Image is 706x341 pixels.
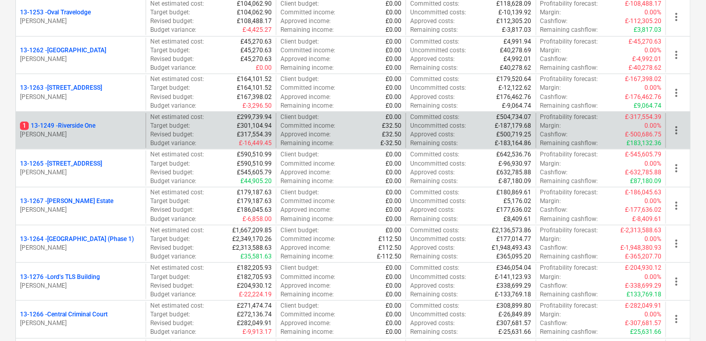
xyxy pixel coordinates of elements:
p: Budget variance : [150,290,196,299]
p: 0.00% [644,235,661,244]
p: Target budget : [150,122,190,130]
p: Approved income : [280,206,331,214]
p: £-87,180.09 [499,177,532,186]
p: Approved costs : [410,130,455,139]
p: £1,667,209.85 [232,226,272,235]
p: Remaining cashflow : [540,252,598,261]
p: £271,474.74 [237,302,272,310]
p: 13-1264 - [GEOGRAPHIC_DATA] (Phase 1) [20,235,134,244]
p: Uncommitted costs : [410,235,466,244]
p: Approved income : [280,55,331,64]
p: Net estimated cost : [150,302,204,310]
p: Net estimated cost : [150,188,204,197]
p: Approved costs : [410,282,455,290]
p: £179,520.64 [497,75,532,84]
p: £308,899.80 [497,302,532,310]
p: [PERSON_NAME] [20,93,142,102]
p: Committed costs : [410,226,459,235]
p: £-9,064.74 [502,102,532,110]
p: Remaining income : [280,26,334,34]
iframe: Chat Widget [655,292,706,341]
p: Remaining costs : [410,290,458,299]
span: more_vert [670,49,682,61]
p: Committed costs : [410,302,459,310]
p: Target budget : [150,159,190,168]
p: £164,101.52 [237,75,272,84]
p: Remaining cashflow : [540,26,598,34]
p: Uncommitted costs : [410,122,466,130]
p: Profitability forecast : [540,264,598,272]
p: £5,176.02 [504,197,532,206]
p: Remaining income : [280,64,334,72]
p: Client budget : [280,188,319,197]
p: £9,064.74 [634,102,661,110]
p: Client budget : [280,226,319,235]
p: £177,636.02 [497,206,532,214]
p: Revised budget : [150,168,194,177]
p: Margin : [540,122,561,130]
p: £104,062.90 [237,8,272,17]
p: Approved costs : [410,93,455,102]
p: Committed costs : [410,75,459,84]
p: £112,305.20 [497,17,532,26]
p: £176,462.76 [497,93,532,102]
p: Cashflow : [540,93,568,102]
p: £-4,425.27 [243,26,272,34]
p: £-112.50 [377,252,401,261]
p: Client budget : [280,150,319,159]
p: Revised budget : [150,55,194,64]
p: [PERSON_NAME] [20,55,142,64]
p: £0.00 [386,64,401,72]
p: Uncommitted costs : [410,197,466,206]
p: Cashflow : [540,17,568,26]
p: £0.00 [386,75,401,84]
p: £0.00 [386,93,401,102]
p: £-12,122.62 [499,84,532,92]
p: Remaining cashflow : [540,215,598,224]
p: [PERSON_NAME] [20,319,142,328]
p: £-22,224.19 [239,290,272,299]
p: Target budget : [150,46,190,55]
p: £-365,207.70 [625,252,661,261]
p: £-204,930.12 [625,264,661,272]
p: £164,101.52 [237,84,272,92]
p: Margin : [540,235,561,244]
p: £133,769.18 [627,290,661,299]
p: Revised budget : [150,93,194,102]
p: Cashflow : [540,244,568,252]
p: £642,536.76 [497,150,532,159]
p: Remaining costs : [410,139,458,148]
p: £-10,139.92 [499,8,532,17]
p: £0.00 [386,302,401,310]
p: £2,313,588.63 [232,244,272,252]
p: Approved income : [280,168,331,177]
p: Cashflow : [540,130,568,139]
p: Committed costs : [410,188,459,197]
p: Revised budget : [150,282,194,290]
p: £4,992.01 [504,55,532,64]
span: more_vert [670,87,682,99]
p: £317,554.39 [237,130,272,139]
p: £0.00 [386,264,401,272]
p: £-141,123.93 [495,273,532,282]
p: Client budget : [280,37,319,46]
p: 0.00% [644,84,661,92]
p: Remaining income : [280,290,334,299]
p: £8,409.61 [504,215,532,224]
p: Uncommitted costs : [410,8,466,17]
p: £177,014.77 [497,235,532,244]
p: £179,187.63 [237,188,272,197]
p: Client budget : [280,113,319,122]
span: more_vert [670,124,682,136]
p: Margin : [540,8,561,17]
div: 13-1266 -Central Criminal Court[PERSON_NAME] [20,310,142,328]
p: 13-1249 - Riverside One [20,122,95,130]
p: Committed income : [280,197,335,206]
span: more_vert [670,275,682,288]
p: Net estimated cost : [150,264,204,272]
p: Revised budget : [150,206,194,214]
div: 113-1249 -Riverside One[PERSON_NAME] [20,122,142,139]
p: £545,605.79 [237,168,272,177]
p: Approved income : [280,282,331,290]
div: 13-1265 -[STREET_ADDRESS][PERSON_NAME] [20,159,142,177]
